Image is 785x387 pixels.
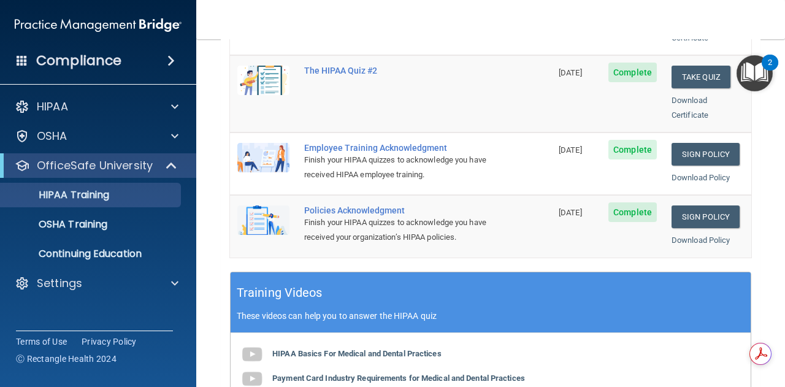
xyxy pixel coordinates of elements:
a: HIPAA [15,99,178,114]
div: Policies Acknowledgment [304,205,490,215]
p: OSHA Training [8,218,107,231]
a: Privacy Policy [82,335,137,348]
a: Download Policy [672,236,730,245]
span: [DATE] [559,68,582,77]
a: Download Certificate [672,18,708,42]
a: OfficeSafe University [15,158,178,173]
p: OfficeSafe University [37,158,153,173]
div: The HIPAA Quiz #2 [304,66,490,75]
span: Complete [608,63,657,82]
button: Take Quiz [672,66,730,88]
div: Employee Training Acknowledgment [304,143,490,153]
img: PMB logo [15,13,182,37]
a: Sign Policy [672,205,740,228]
img: gray_youtube_icon.38fcd6cc.png [240,342,264,367]
a: Settings [15,276,178,291]
p: Continuing Education [8,248,175,260]
a: Download Policy [672,173,730,182]
a: Terms of Use [16,335,67,348]
p: OSHA [37,129,67,144]
span: [DATE] [559,145,582,155]
span: [DATE] [559,208,582,217]
button: Open Resource Center, 2 new notifications [737,55,773,91]
p: HIPAA [37,99,68,114]
a: Download Certificate [672,96,708,120]
b: Payment Card Industry Requirements for Medical and Dental Practices [272,374,525,383]
h4: Compliance [36,52,121,69]
a: Sign Policy [672,143,740,166]
p: These videos can help you to answer the HIPAA quiz [237,311,745,321]
span: Complete [608,140,657,159]
span: Complete [608,202,657,222]
div: Finish your HIPAA quizzes to acknowledge you have received your organization’s HIPAA policies. [304,215,490,245]
a: OSHA [15,129,178,144]
span: Ⓒ Rectangle Health 2024 [16,353,117,365]
div: Finish your HIPAA quizzes to acknowledge you have received HIPAA employee training. [304,153,490,182]
p: Settings [37,276,82,291]
p: HIPAA Training [8,189,109,201]
div: 2 [768,63,772,79]
b: HIPAA Basics For Medical and Dental Practices [272,349,442,358]
h5: Training Videos [237,282,323,304]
